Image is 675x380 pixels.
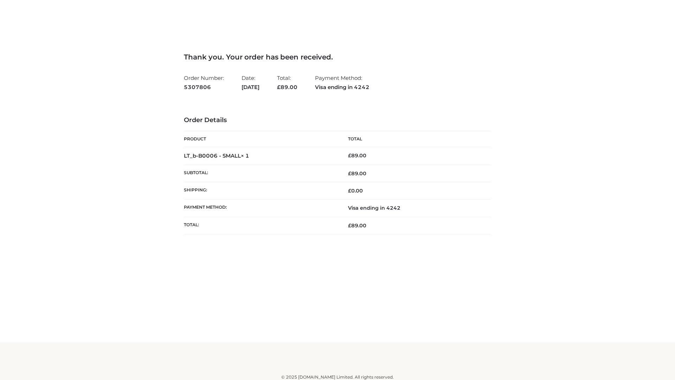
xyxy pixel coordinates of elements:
span: 89.00 [277,84,297,90]
span: £ [348,188,351,194]
th: Subtotal: [184,165,337,182]
th: Total [337,131,491,147]
td: Visa ending in 4242 [337,199,491,217]
li: Total: [277,72,297,93]
strong: 5307806 [184,83,224,92]
th: Product [184,131,337,147]
li: Order Number: [184,72,224,93]
span: 89.00 [348,170,366,177]
strong: LT_b-B0006 - SMALL [184,152,249,159]
strong: [DATE] [242,83,259,92]
bdi: 89.00 [348,152,366,159]
bdi: 0.00 [348,188,363,194]
span: £ [277,84,281,90]
span: £ [348,222,351,229]
th: Payment method: [184,199,337,217]
h3: Order Details [184,116,491,124]
span: 89.00 [348,222,366,229]
strong: × 1 [241,152,249,159]
th: Total: [184,217,337,234]
th: Shipping: [184,182,337,199]
span: £ [348,170,351,177]
h3: Thank you. Your order has been received. [184,53,491,61]
li: Payment Method: [315,72,369,93]
strong: Visa ending in 4242 [315,83,369,92]
li: Date: [242,72,259,93]
span: £ [348,152,351,159]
